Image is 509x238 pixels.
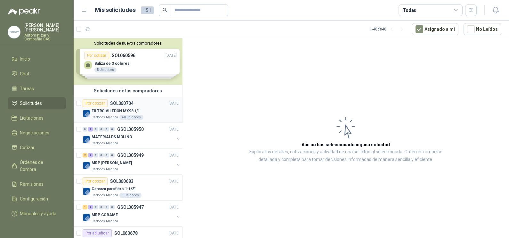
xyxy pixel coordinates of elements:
[92,186,136,192] p: Carcaza para filtro 1-1/2"
[83,203,181,224] a: 1 1 0 0 0 0 GSOL005947[DATE] Company LogoMRP CORAMECartones America
[83,110,90,117] img: Company Logo
[92,167,118,172] p: Cartones America
[117,153,144,157] p: GSOL005949
[8,82,66,95] a: Tareas
[403,7,416,14] div: Todas
[74,175,182,201] a: Por cotizarSOL060683[DATE] Company LogoCarcaza para filtro 1-1/2"Cartones America1 Unidades
[110,205,115,209] div: 0
[20,115,44,122] span: Licitaciones
[99,127,104,132] div: 0
[302,141,390,148] h3: Aún no has seleccionado niguna solicitud
[83,127,87,132] div: 0
[8,53,66,65] a: Inicio
[92,219,118,224] p: Cartones America
[24,33,66,41] p: Automatizar y Compañia SAS
[169,152,180,158] p: [DATE]
[169,204,180,210] p: [DATE]
[83,188,90,195] img: Company Logo
[117,127,144,132] p: GSOL005950
[83,136,90,143] img: Company Logo
[20,55,30,63] span: Inicio
[8,156,66,175] a: Órdenes de Compra
[20,144,35,151] span: Cotizar
[370,24,407,34] div: 1 - 48 de 48
[8,127,66,139] a: Negociaciones
[8,178,66,190] a: Remisiones
[412,23,458,35] button: Asignado a mi
[246,148,445,164] p: Explora los detalles, cotizaciones y actividad de una solicitud al seleccionarla. Obtén informaci...
[169,126,180,132] p: [DATE]
[20,195,48,202] span: Configuración
[169,100,180,106] p: [DATE]
[8,141,66,154] a: Cotizar
[74,38,182,85] div: Solicitudes de nuevos compradoresPor cotizarSOL060596[DATE] Baliza de 3 colores5 UnidadesPor coti...
[104,205,109,209] div: 0
[83,99,108,107] div: Por cotizar
[76,41,180,46] button: Solicitudes de nuevos compradores
[83,153,87,157] div: 2
[83,229,112,237] div: Por adjudicar
[114,231,138,235] p: SOL060678
[20,159,60,173] span: Órdenes de Compra
[110,153,115,157] div: 0
[99,153,104,157] div: 0
[119,115,143,120] div: 40 Unidades
[20,85,34,92] span: Tareas
[88,127,93,132] div: 1
[8,8,40,15] img: Logo peakr
[95,5,136,15] h1: Mis solicitudes
[104,127,109,132] div: 0
[92,108,140,114] p: FILTRO VILEDON MX98 1/1
[83,205,87,209] div: 1
[24,23,66,32] p: [PERSON_NAME] [PERSON_NAME]
[20,100,42,107] span: Solicitudes
[110,179,133,183] p: SOL060683
[104,153,109,157] div: 0
[8,97,66,109] a: Solicitudes
[163,8,167,12] span: search
[92,193,118,198] p: Cartones America
[110,101,133,106] p: SOL060704
[92,212,118,218] p: MRP CORAME
[83,214,90,221] img: Company Logo
[92,141,118,146] p: Cartones America
[8,26,20,38] img: Company Logo
[92,160,132,166] p: MRP [PERSON_NAME]
[92,115,118,120] p: Cartones America
[8,68,66,80] a: Chat
[117,205,144,209] p: GSOL005947
[20,70,29,77] span: Chat
[93,153,98,157] div: 0
[8,193,66,205] a: Configuración
[8,112,66,124] a: Licitaciones
[464,23,501,35] button: No Leídos
[83,151,181,172] a: 2 1 0 0 0 0 GSOL005949[DATE] Company LogoMRP [PERSON_NAME]Cartones America
[110,127,115,132] div: 0
[93,127,98,132] div: 0
[20,129,49,136] span: Negociaciones
[88,153,93,157] div: 1
[74,97,182,123] a: Por cotizarSOL060704[DATE] Company LogoFILTRO VILEDON MX98 1/1Cartones America40 Unidades
[119,193,141,198] div: 1 Unidades
[83,162,90,169] img: Company Logo
[83,177,108,185] div: Por cotizar
[20,181,44,188] span: Remisiones
[92,134,132,140] p: MATERIALES MOLINO
[93,205,98,209] div: 0
[169,178,180,184] p: [DATE]
[74,85,182,97] div: Solicitudes de tus compradores
[83,125,181,146] a: 0 1 0 0 0 0 GSOL005950[DATE] Company LogoMATERIALES MOLINOCartones America
[8,208,66,220] a: Manuales y ayuda
[88,205,93,209] div: 1
[99,205,104,209] div: 0
[169,230,180,236] p: [DATE]
[141,6,154,14] span: 151
[20,210,56,217] span: Manuales y ayuda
